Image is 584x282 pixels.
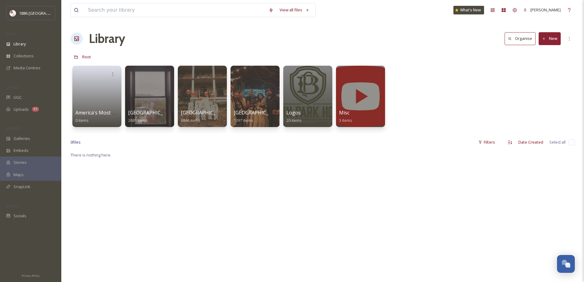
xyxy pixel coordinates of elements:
[128,109,177,116] span: [GEOGRAPHIC_DATA]
[13,160,27,165] span: Stories
[520,4,564,16] a: [PERSON_NAME]
[10,10,16,16] img: logos.png
[234,109,283,116] span: [GEOGRAPHIC_DATA]
[85,3,265,17] input: Search your library
[181,118,200,123] span: 6846 items
[13,106,29,112] span: Uploads
[22,274,40,278] span: Privacy Policy
[453,6,484,14] a: What's New
[71,152,111,158] span: There is nothing here.
[13,184,30,190] span: SnapLink
[286,118,302,123] span: 20 items
[277,4,312,16] a: View all files
[234,110,283,123] a: [GEOGRAPHIC_DATA]1397 items
[6,85,19,90] span: COLLECT
[22,272,40,279] a: Privacy Policy
[89,29,125,48] a: Library
[539,32,561,45] button: New
[19,10,67,16] span: 1886 [GEOGRAPHIC_DATA]
[286,109,301,116] span: Logos
[181,110,230,123] a: [GEOGRAPHIC_DATA]6846 items
[75,110,146,123] a: America's Most Haunted Hotel0 items
[6,32,17,36] span: MEDIA
[234,118,253,123] span: 1397 items
[530,7,561,13] span: [PERSON_NAME]
[475,136,498,148] div: Filters
[13,148,29,153] span: Embeds
[515,136,546,148] div: Date Created
[339,118,352,123] span: 3 items
[32,107,39,112] div: 93
[13,65,40,71] span: Media Centres
[505,32,536,45] button: Organise
[339,109,349,116] span: Misc
[128,110,177,123] a: [GEOGRAPHIC_DATA]2681 items
[6,126,20,131] span: WIDGETS
[13,136,30,141] span: Galleries
[557,255,575,273] button: Open Chat
[13,41,26,47] span: Library
[6,203,18,208] span: SOCIALS
[128,118,148,123] span: 2681 items
[13,53,34,59] span: Collections
[339,110,352,123] a: Misc3 items
[75,109,146,116] span: America's Most Haunted Hotel
[71,139,81,145] span: 0 file s
[82,53,91,60] a: Root
[549,139,566,145] span: Select all
[13,172,24,178] span: Maps
[13,213,26,219] span: Socials
[286,110,302,123] a: Logos20 items
[181,109,230,116] span: [GEOGRAPHIC_DATA]
[13,95,22,100] span: UGC
[75,118,89,123] span: 0 items
[82,54,91,60] span: Root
